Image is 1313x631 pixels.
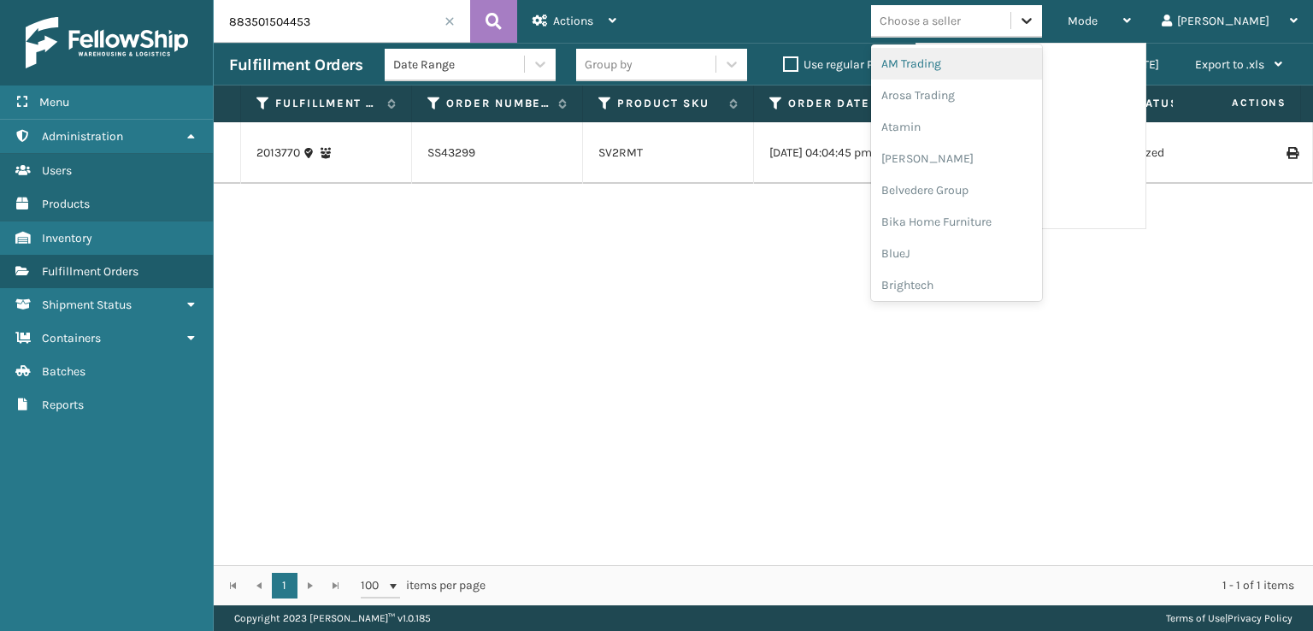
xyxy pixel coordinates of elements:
div: Atamin [871,111,1042,143]
label: Order Number [446,96,550,111]
span: Administration [42,129,123,144]
label: Use regular Palletizing mode [783,57,957,72]
label: Order Date [788,96,892,111]
a: Privacy Policy [1228,612,1292,624]
span: Fulfillment Orders [42,264,138,279]
span: Containers [42,331,101,345]
img: logo [26,17,188,68]
a: Terms of Use [1166,612,1225,624]
div: | [1166,605,1292,631]
span: Reports [42,398,84,412]
div: Belvedere Group [871,174,1042,206]
span: Products [42,197,90,211]
span: Export to .xls [1195,57,1264,72]
div: 1 - 1 of 1 items [509,577,1294,594]
span: items per page [361,573,486,599]
div: BlueJ [871,238,1042,269]
td: [DATE] 04:04:45 pm [754,122,925,184]
span: 100 [361,577,386,594]
div: Arosa Trading [871,80,1042,111]
span: Mode [1068,14,1098,28]
i: Print Label [1287,147,1297,159]
div: Brightech [871,269,1042,301]
div: AM Trading [871,48,1042,80]
a: 2013770 [256,144,300,162]
span: Users [42,163,72,178]
label: Fulfillment Order Id [275,96,379,111]
div: Bika Home Furniture [871,206,1042,238]
a: SV2RMT [598,145,643,160]
div: Date Range [393,56,526,74]
label: Product SKU [617,96,721,111]
li: Regular Mode [916,44,1145,90]
div: Group by [585,56,633,74]
span: Batches [42,364,85,379]
span: Shipment Status [42,298,132,312]
div: Choose a seller [880,12,961,30]
span: Actions [1178,89,1297,117]
span: Menu [39,95,69,109]
p: Copyright 2023 [PERSON_NAME]™ v 1.0.185 [234,605,431,631]
td: SS43299 [412,122,583,184]
span: Actions [553,14,593,28]
a: 1 [272,573,297,599]
td: Palletized [1096,122,1267,184]
h3: Fulfillment Orders [229,55,362,75]
span: Inventory [42,231,92,245]
div: [PERSON_NAME] [871,143,1042,174]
